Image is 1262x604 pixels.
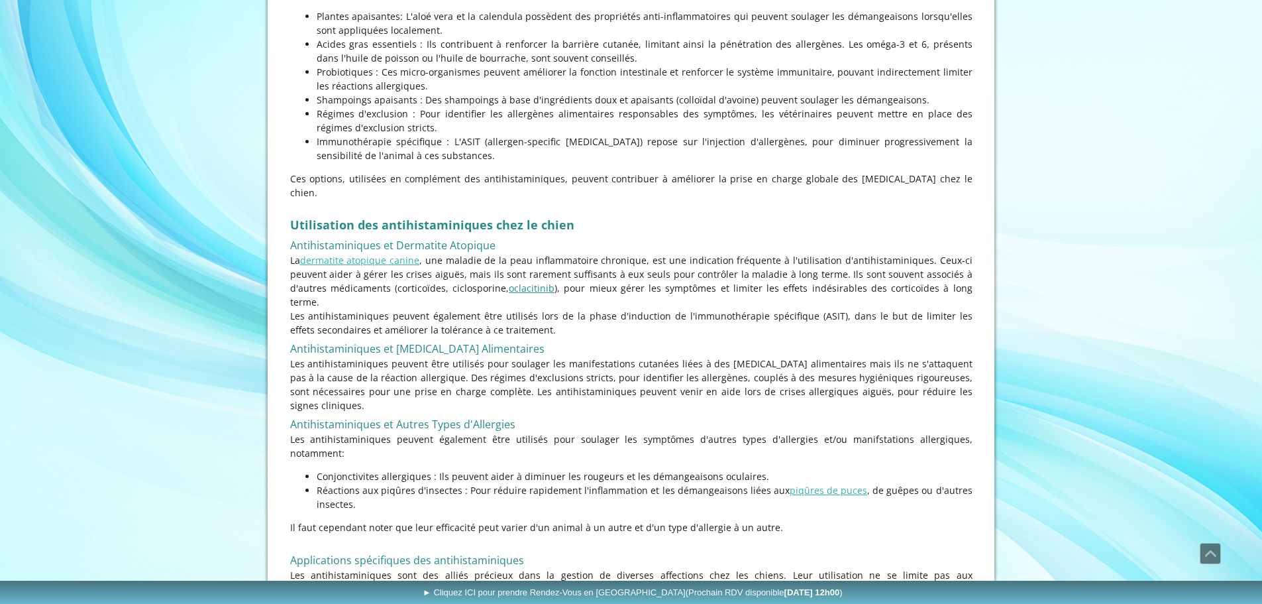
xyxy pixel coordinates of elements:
[686,587,843,597] span: (Prochain RDV disponible )
[317,65,973,93] p: Probiotiques : Ces micro-organismes peuvent améliorer la fonction intestinale et renforcer le sys...
[317,483,973,511] p: Réactions aux piqûres d'insectes : Pour réduire rapidement l'inflammation et les démangeaisons li...
[1200,543,1221,564] a: Défiler vers le haut
[290,520,973,534] p: Il faut cependant noter que leur efficacité peut varier d'un animal à un autre et d'un type d'all...
[317,93,973,107] p: Shampoings apaisants : Des shampoings à base d'ingrédients doux et apaisants (colloïdal d'avoine)...
[290,172,973,200] p: Ces options, utilisées en complément des antihistaminiques, peuvent contribuer à améliorer la pri...
[300,254,420,267] a: dermatite atopique canine
[790,484,867,497] a: piqûres de puces
[317,107,973,135] p: Régimes d'exclusion : Pour identifier les allergènes alimentaires responsables des symptômes, les...
[290,417,515,432] span: Antihistaminiques et Autres Types d'Allergies
[290,432,973,460] p: Les antihistaminiques peuvent également être utilisés pour soulager les symptômes d'autres types ...
[290,553,524,568] span: Applications spécifiques des antihistaminiques
[290,238,496,253] span: Antihistaminiques et Dermatite Atopique
[317,9,973,37] p: Plantes apaisantes: L'aloé vera et la calendula possèdent des propriétés anti-inflammatoires qui ...
[290,309,973,337] p: Les antihistaminiques peuvent également être utilisés lors de la phase d'induction de l'immunothé...
[317,135,973,162] p: Immunothérapie spécifique : L'ASIT (allergen-specific [MEDICAL_DATA]) repose sur l'injection d'al...
[317,469,973,483] p: Conjonctivites allergiques : Ils peuvent aider à diminuer les rougeurs et les démangeaisons ocula...
[290,217,574,233] strong: Utilisation des antihistaminiques chez le chien
[1200,544,1220,564] span: Défiler vers le haut
[784,587,840,597] b: [DATE] 12h00
[317,37,973,65] p: Acides gras essentiels : Ils contribuent à renforcer la barrière cutanée, limitant ainsi la pénét...
[290,357,973,412] p: Les antihistaminiques peuvent être utilisés pour soulager les manifestations cutanées liées à des...
[509,282,554,294] a: oclacitinib
[290,253,973,309] p: La , une maladie de la peau inflammatoire chronique, est une indication fréquente à l'utilisation...
[423,587,843,597] span: ► Cliquez ICI pour prendre Rendez-Vous en [GEOGRAPHIC_DATA]
[290,341,545,356] span: Antihistaminiques et [MEDICAL_DATA] Alimentaires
